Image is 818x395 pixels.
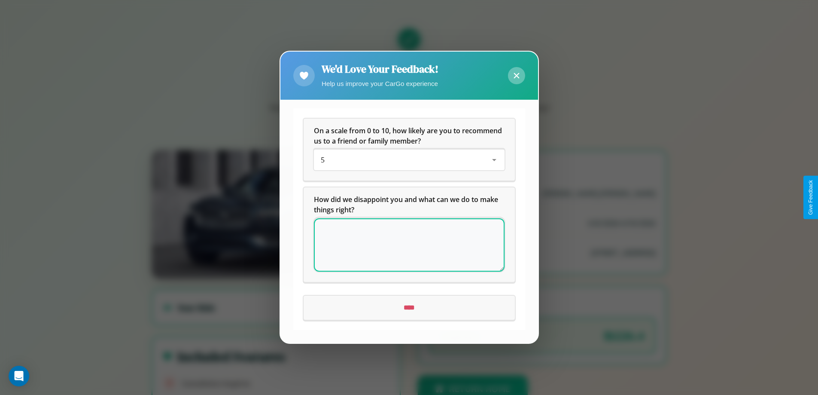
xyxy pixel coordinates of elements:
[808,180,814,215] div: Give Feedback
[314,195,500,215] span: How did we disappoint you and what can we do to make things right?
[322,62,438,76] h2: We'd Love Your Feedback!
[314,150,505,171] div: On a scale from 0 to 10, how likely are you to recommend us to a friend or family member?
[314,126,505,147] h5: On a scale from 0 to 10, how likely are you to recommend us to a friend or family member?
[9,366,29,386] div: Open Intercom Messenger
[322,78,438,89] p: Help us improve your CarGo experience
[321,156,325,165] span: 5
[304,119,515,181] div: On a scale from 0 to 10, how likely are you to recommend us to a friend or family member?
[314,126,504,146] span: On a scale from 0 to 10, how likely are you to recommend us to a friend or family member?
